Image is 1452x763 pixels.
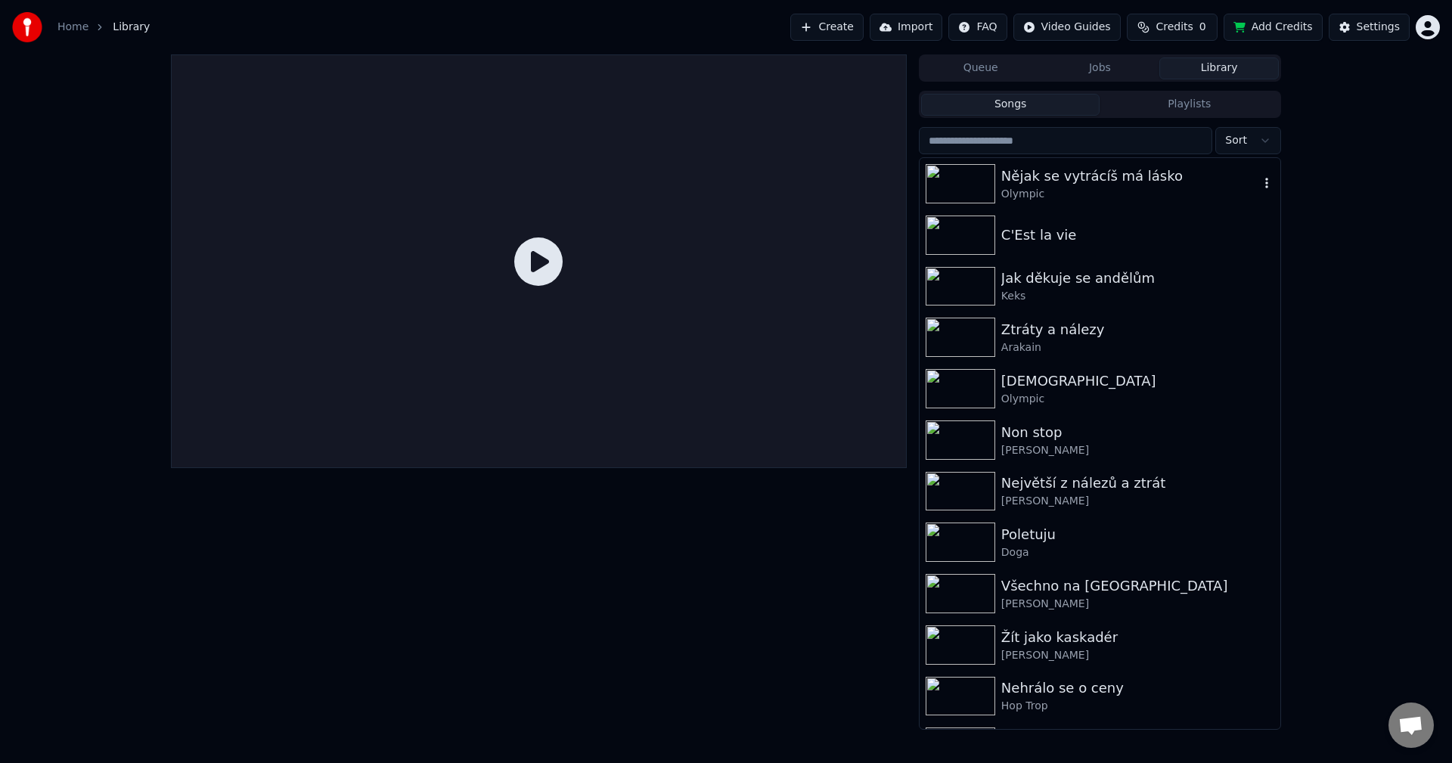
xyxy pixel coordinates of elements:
[1388,703,1434,748] a: Otevřený chat
[948,14,1007,41] button: FAQ
[1357,20,1400,35] div: Settings
[1001,371,1274,392] div: [DEMOGRAPHIC_DATA]
[1225,133,1247,148] span: Sort
[921,94,1100,116] button: Songs
[1329,14,1410,41] button: Settings
[1001,473,1274,494] div: Největší z nálezů a ztrát
[1224,14,1323,41] button: Add Credits
[1001,627,1274,648] div: Žít jako kaskadér
[1001,268,1274,289] div: Jak děkuje se andělům
[1001,225,1274,246] div: C'Est la vie
[790,14,864,41] button: Create
[1001,648,1274,663] div: [PERSON_NAME]
[12,12,42,42] img: youka
[1013,14,1121,41] button: Video Guides
[1001,524,1274,545] div: Poletuju
[1159,57,1279,79] button: Library
[1001,319,1274,340] div: Ztráty a nálezy
[1001,340,1274,355] div: Arakain
[1041,57,1160,79] button: Jobs
[870,14,942,41] button: Import
[1127,14,1218,41] button: Credits0
[1001,699,1274,714] div: Hop Trop
[1001,597,1274,612] div: [PERSON_NAME]
[1001,187,1259,202] div: Olympic
[1001,422,1274,443] div: Non stop
[1001,545,1274,560] div: Doga
[1001,494,1274,509] div: [PERSON_NAME]
[1199,20,1206,35] span: 0
[57,20,150,35] nav: breadcrumb
[1001,392,1274,407] div: Olympic
[1001,289,1274,304] div: Keks
[1156,20,1193,35] span: Credits
[1001,443,1274,458] div: [PERSON_NAME]
[113,20,150,35] span: Library
[1001,678,1274,699] div: Nehrálo se o ceny
[1001,575,1274,597] div: Všechno na [GEOGRAPHIC_DATA]
[921,57,1041,79] button: Queue
[57,20,88,35] a: Home
[1100,94,1279,116] button: Playlists
[1001,166,1259,187] div: Nějak se vytrácíš má lásko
